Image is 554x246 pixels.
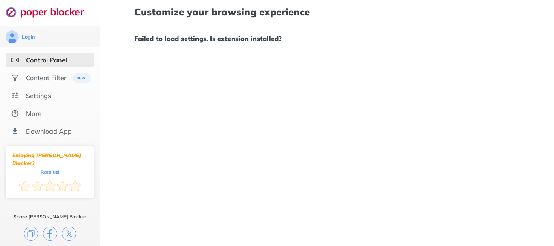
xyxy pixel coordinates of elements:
[134,33,520,44] h1: Failed to load settings. Is extension installed?
[71,73,91,83] img: menuBanner.svg
[22,34,35,40] div: Login
[11,56,19,64] img: features-selected.svg
[26,127,72,135] div: Download App
[43,227,57,241] img: facebook.svg
[26,56,67,64] div: Control Panel
[12,152,88,167] div: Enjoying [PERSON_NAME] Blocker?
[6,30,19,43] img: avatar.svg
[24,227,38,241] img: copy.svg
[11,127,19,135] img: download-app.svg
[26,92,51,100] div: Settings
[26,74,67,82] div: Content Filter
[134,6,520,17] h1: Customize your browsing experience
[11,74,19,82] img: social.svg
[13,214,86,220] div: Share [PERSON_NAME] Blocker
[6,6,93,18] img: logo-webpage.svg
[11,109,19,118] img: about.svg
[62,227,76,241] img: x.svg
[11,92,19,100] img: settings.svg
[41,170,59,174] div: Rate us!
[26,109,41,118] div: More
